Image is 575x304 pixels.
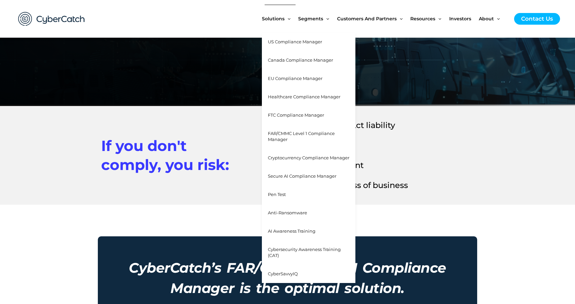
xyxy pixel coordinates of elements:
span: CyberSavvyIQ [268,271,298,276]
span: EU Compliance Manager [268,76,322,81]
span: Menu Toggle [397,5,403,33]
a: Contact Us [514,13,560,25]
span: Menu Toggle [435,5,441,33]
a: EU Compliance Manager [262,69,355,88]
a: Canada Compliance Manager [262,51,355,69]
span: Anti-Ransomware [268,210,307,215]
span: AI Awareness Training [268,228,315,234]
a: CyberSavvyIQ [262,265,355,283]
span: FTC Compliance Manager [268,112,324,118]
a: Investors [449,5,479,33]
span: Healthcare Compliance Manager [268,94,340,99]
a: Anti-Ransomware [262,204,355,222]
nav: Site Navigation: New Main Menu [262,5,507,33]
a: Healthcare Compliance Manager [262,88,355,106]
span: Menu Toggle [285,5,290,33]
span: Customers and Partners [337,5,397,33]
a: Secure AI Compliance Manager [262,167,355,185]
span: FAR/CMMC Level 1 Compliance Manager [268,131,335,142]
a: AI Awareness Training [262,222,355,240]
a: Cybersecurity Awareness Training (CAT) [262,240,355,265]
a: Pen Test [262,185,355,204]
span: Resources [410,5,435,33]
span: Canada Compliance Manager [268,57,333,63]
span: Menu Toggle [323,5,329,33]
span: About [479,5,494,33]
span: US Compliance Manager [268,39,322,44]
a: FTC Compliance Manager [262,106,355,124]
a: US Compliance Manager [262,33,355,51]
h2: If you don't comply, you risk: [101,136,241,174]
span: Pen Test [268,192,286,197]
span: Segments [298,5,323,33]
span: Cryptocurrency Compliance Manager [268,155,349,160]
span: Secure AI Compliance Manager [268,173,336,179]
span: Investors [449,5,471,33]
img: CyberCatch [12,5,92,33]
span: Cybersecurity Awareness Training (CAT) [268,247,341,258]
a: Cryptocurrency Compliance Manager [262,149,355,167]
span: Solutions [262,5,285,33]
a: FAR/CMMC Level 1 Compliance Manager [262,124,355,149]
span: Menu Toggle [494,5,500,33]
h3: CyberCatch’s FAR/CMMC Level 1 Compliance Manager is the optimal solution. [98,237,477,299]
